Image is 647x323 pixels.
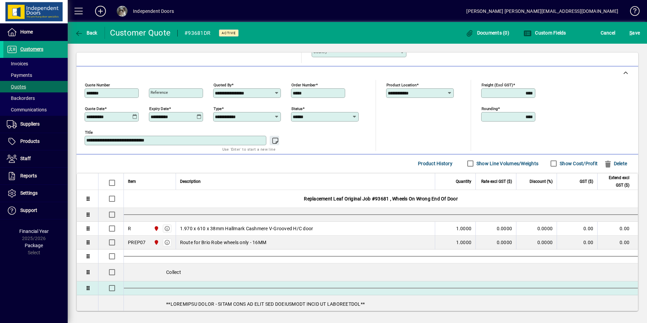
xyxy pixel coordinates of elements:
[516,236,557,250] td: 0.0000
[20,156,31,161] span: Staff
[110,27,171,38] div: Customer Quote
[7,84,26,89] span: Quotes
[456,239,472,246] span: 1.0000
[3,104,68,115] a: Communications
[516,222,557,236] td: 0.0000
[214,82,231,87] mat-label: Quoted by
[601,157,633,170] app-page-header-button: Delete selection
[465,30,509,36] span: Documents (0)
[124,190,638,208] div: Replacement Leaf Original Job #93681 , Wheels On Wrong End Of Door
[19,229,49,234] span: Financial Year
[464,27,511,39] button: Documents (0)
[558,160,598,167] label: Show Cost/Profit
[20,173,37,178] span: Reports
[530,178,553,185] span: Discount (%)
[180,225,313,232] span: 1.970 x 610 x 38mm Hallmark Cashmere V-Grooved H/C door
[480,239,512,246] div: 0.0000
[151,90,168,95] mat-label: Reference
[415,157,455,170] button: Product History
[3,24,68,41] a: Home
[3,58,68,69] a: Invoices
[180,178,201,185] span: Description
[85,130,93,134] mat-label: Title
[3,81,68,92] a: Quotes
[128,239,146,246] div: PREP07
[184,28,210,39] div: #93681DR
[475,160,538,167] label: Show Line Volumes/Weights
[180,239,267,246] span: Route for Brio Robe wheels only - 16MM
[482,106,498,111] mat-label: Rounding
[128,225,131,232] div: R
[7,72,32,78] span: Payments
[628,27,642,39] button: Save
[480,225,512,232] div: 0.0000
[222,31,236,35] span: Active
[466,6,618,17] div: [PERSON_NAME] [PERSON_NAME][EMAIL_ADDRESS][DOMAIN_NAME]
[602,174,629,189] span: Extend excl GST ($)
[597,236,638,250] td: 0.00
[124,263,638,281] div: Collect
[418,158,452,169] span: Product History
[20,46,43,52] span: Customers
[456,225,472,232] span: 1.0000
[3,150,68,167] a: Staff
[7,107,47,112] span: Communications
[90,5,111,17] button: Add
[523,30,566,36] span: Custom Fields
[133,6,174,17] div: Independent Doors
[3,185,68,202] a: Settings
[152,225,160,232] span: Christchurch
[291,106,303,111] mat-label: Status
[20,121,40,127] span: Suppliers
[601,27,616,38] span: Cancel
[601,157,630,170] button: Delete
[580,178,593,185] span: GST ($)
[291,82,316,87] mat-label: Order number
[3,202,68,219] a: Support
[25,243,43,248] span: Package
[75,30,97,36] span: Back
[482,82,513,87] mat-label: Freight (excl GST)
[111,5,133,17] button: Profile
[599,27,617,39] button: Cancel
[20,208,37,213] span: Support
[3,92,68,104] a: Backorders
[625,1,639,23] a: Knowledge Base
[557,236,597,250] td: 0.00
[522,27,568,39] button: Custom Fields
[557,222,597,236] td: 0.00
[20,138,40,144] span: Products
[3,168,68,185] a: Reports
[629,30,632,36] span: S
[128,178,136,185] span: Item
[604,158,627,169] span: Delete
[481,178,512,185] span: Rate excl GST ($)
[597,222,638,236] td: 0.00
[3,116,68,133] a: Suppliers
[152,239,160,246] span: Christchurch
[20,190,38,196] span: Settings
[214,106,222,111] mat-label: Type
[7,61,28,66] span: Invoices
[68,27,105,39] app-page-header-button: Back
[20,29,33,35] span: Home
[386,82,417,87] mat-label: Product location
[73,27,99,39] button: Back
[629,27,640,38] span: ave
[456,178,471,185] span: Quantity
[149,106,169,111] mat-label: Expiry date
[85,82,110,87] mat-label: Quote number
[3,133,68,150] a: Products
[222,145,275,153] mat-hint: Use 'Enter' to start a new line
[7,95,35,101] span: Backorders
[3,69,68,81] a: Payments
[85,106,105,111] mat-label: Quote date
